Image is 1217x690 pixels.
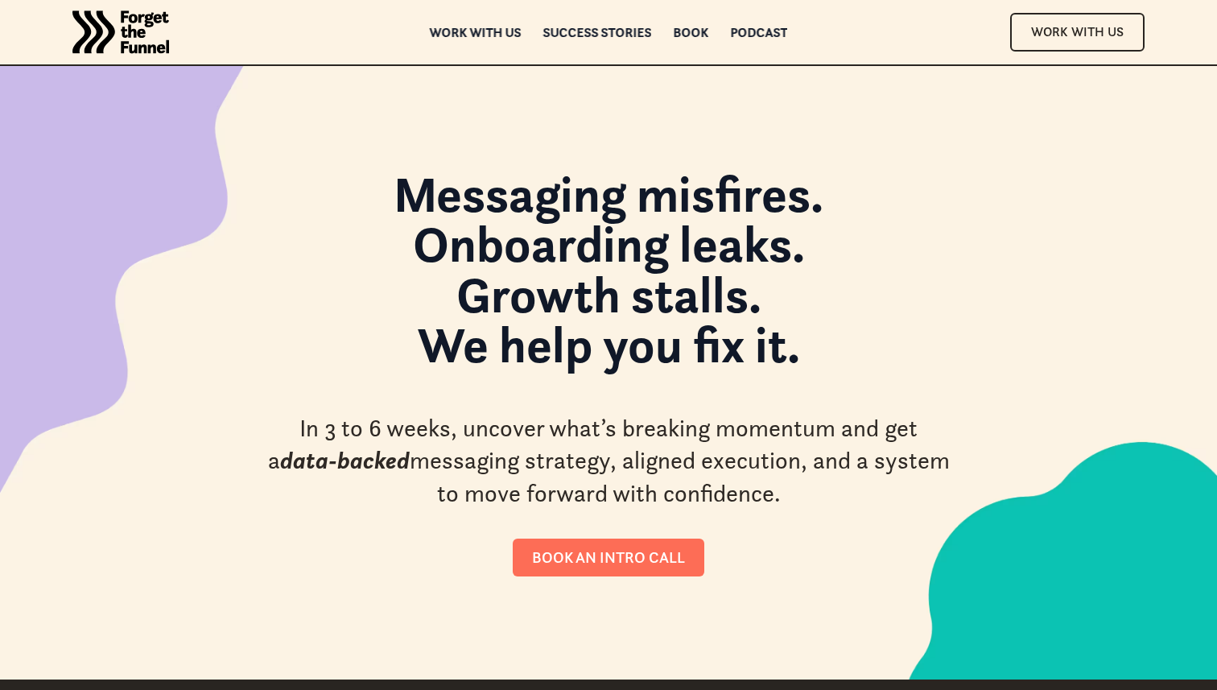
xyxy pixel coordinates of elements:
strong: Messaging misfires. Onboarding leaks. Growth stalls. We help you fix it. [394,163,823,376]
a: Book [674,27,709,38]
a: Work with us [430,27,522,38]
div: Book an intro call [532,548,685,567]
a: Success Stories [543,27,652,38]
a: Book an intro call [513,539,704,576]
a: Podcast [731,27,788,38]
em: data-backed [280,445,410,475]
a: Work With Us [1010,13,1145,51]
div: In 3 to 6 weeks, uncover what’s breaking momentum and get a messaging strategy, aligned execution... [266,412,951,510]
